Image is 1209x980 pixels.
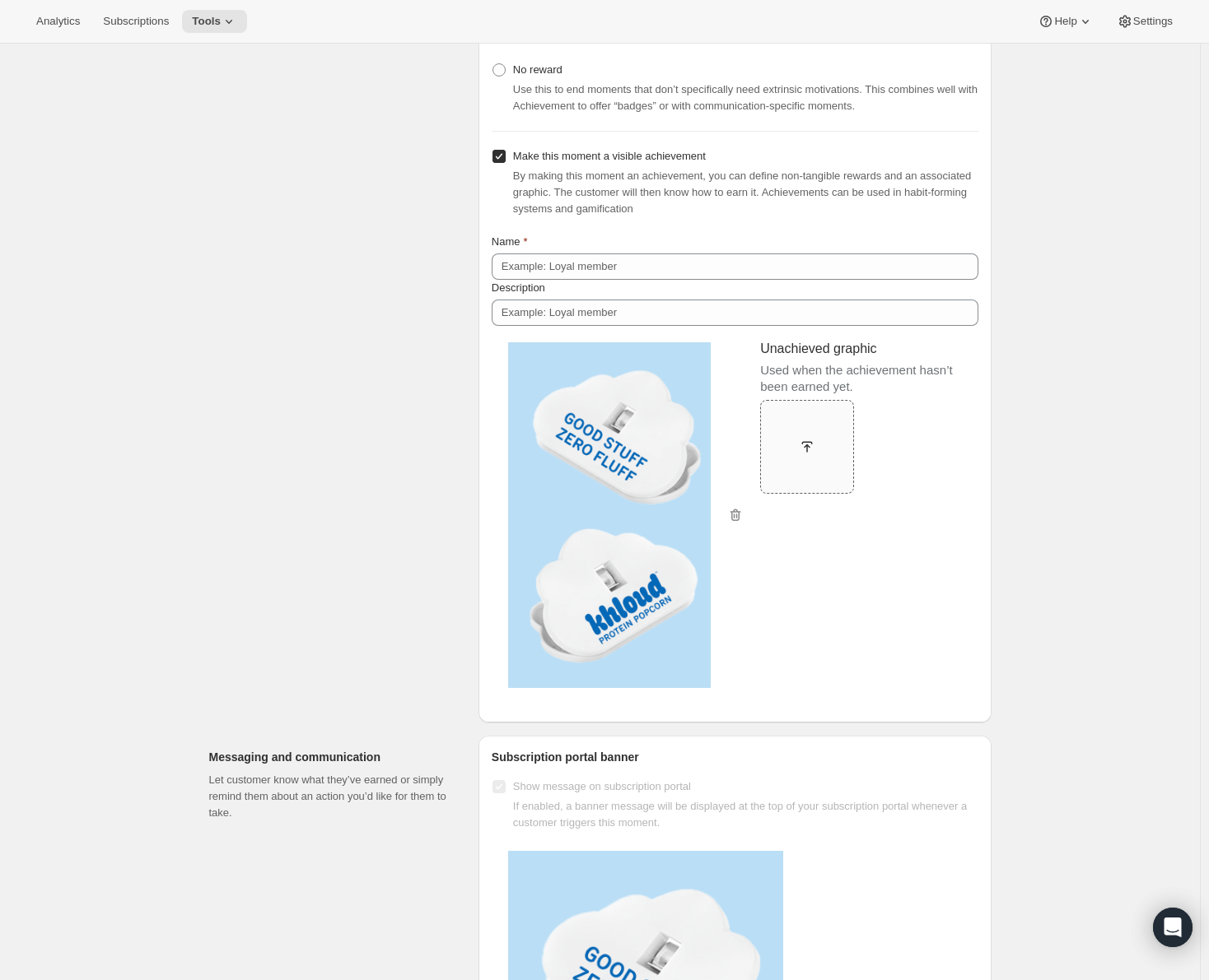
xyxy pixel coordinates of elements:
[1028,10,1103,33] button: Help
[1054,15,1076,28] span: Help
[513,170,971,215] span: By making this moment an achievement, you can define non-tangible rewards and an associated graph...
[492,235,520,248] span: Name
[492,749,978,765] h2: Subscription portal banner
[93,10,179,33] button: Subscriptions
[209,772,452,821] p: Let customer know what they’ve earned or simply remind them about an action you’d like for them t...
[492,281,545,294] span: Description
[513,150,706,162] span: Make this moment a visible achievement
[182,10,247,33] button: Tools
[1107,10,1183,33] button: Settings
[36,15,80,28] span: Analytics
[513,83,978,112] span: Use this to end moments that don’t specifically need extrinsic motivations. This combines well wi...
[103,15,169,28] span: Subscriptions
[192,15,221,28] span: Tools
[492,300,978,326] input: Example: Loyal member
[492,253,978,280] input: Example: Loyal member
[513,780,691,792] span: Show message on subscription portal
[209,749,452,765] h2: Messaging and communication
[26,10,90,33] button: Analytics
[1133,15,1173,28] span: Settings
[760,362,978,395] p: Used when the achievement hasn’t been earned yet.
[508,342,711,688] img: a8cd7d5c-509e-48c5-909f-a3f6c0fd30bc
[513,63,562,76] span: No reward
[513,800,967,829] span: If enabled, a banner message will be displayed at the top of your subscription portal whenever a ...
[760,336,978,362] p: Unachieved graphic
[1153,908,1193,947] div: Open Intercom Messenger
